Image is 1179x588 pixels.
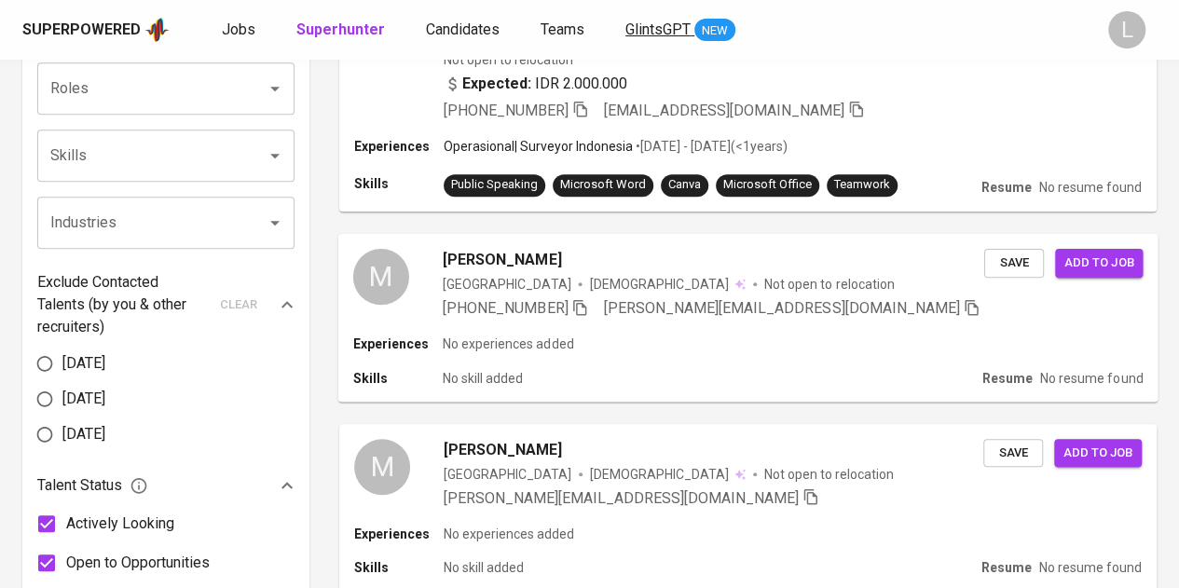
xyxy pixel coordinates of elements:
button: Open [262,210,288,236]
p: No experiences added [444,525,574,543]
p: Resume [981,178,1032,197]
span: Add to job [1063,443,1132,464]
a: Teams [541,19,588,42]
span: [PERSON_NAME][EMAIL_ADDRESS][DOMAIN_NAME] [604,299,960,317]
p: Experiences [354,525,444,543]
span: [PERSON_NAME][EMAIL_ADDRESS][DOMAIN_NAME] [444,489,799,507]
a: Superhunter [296,19,389,42]
div: Microsoft Word [560,176,646,194]
p: Skills [353,368,443,387]
b: Superhunter [296,21,385,38]
div: M [353,248,409,304]
span: NEW [694,21,735,40]
a: M[PERSON_NAME][GEOGRAPHIC_DATA][DEMOGRAPHIC_DATA] Not open to relocation[PHONE_NUMBER] [PERSON_NA... [339,234,1157,402]
p: Resume [981,558,1032,577]
span: Actively Looking [66,513,174,535]
div: L [1108,11,1145,48]
div: [GEOGRAPHIC_DATA] [443,275,570,294]
span: [PHONE_NUMBER] [444,102,569,119]
p: Skills [354,558,444,577]
p: Experiences [354,137,444,156]
span: Talent Status [37,474,148,497]
p: No resume found [1040,368,1143,387]
span: Jobs [222,21,255,38]
p: No experiences added [443,335,573,353]
b: Expected: [462,73,531,95]
div: Exclude Contacted Talents (by you & other recruiters)clear [37,271,295,338]
span: Open to Opportunities [66,552,210,574]
div: Teamwork [834,176,890,194]
p: No skill added [443,368,523,387]
div: Canva [668,176,701,194]
span: [PERSON_NAME] [444,439,562,461]
span: GlintsGPT [625,21,691,38]
span: [PERSON_NAME] [443,248,561,270]
button: Open [262,75,288,102]
a: Candidates [426,19,503,42]
span: Add to job [1064,252,1133,273]
p: Not open to relocation [764,465,894,484]
div: Microsoft Office [723,176,812,194]
div: Public Speaking [451,176,538,194]
p: Not open to relocation [764,275,894,294]
p: Experiences [353,335,443,353]
a: Superpoweredapp logo [22,16,170,44]
span: [EMAIL_ADDRESS][DOMAIN_NAME] [604,102,844,119]
a: Jobs [222,19,259,42]
p: Skills [354,174,444,193]
span: [DATE] [62,423,105,445]
button: Open [262,143,288,169]
p: Exclude Contacted Talents (by you & other recruiters) [37,271,209,338]
p: Operasional | Surveyor Indonesia [444,137,633,156]
div: M [354,439,410,495]
button: Add to job [1054,439,1142,468]
div: IDR 2.000.000 [444,73,627,95]
span: [DEMOGRAPHIC_DATA] [589,275,731,294]
p: • [DATE] - [DATE] ( <1 years ) [633,137,788,156]
span: Candidates [426,21,500,38]
span: [DATE] [62,388,105,410]
button: Save [984,248,1044,277]
button: Add to job [1055,248,1143,277]
span: [DATE] [62,352,105,375]
span: Save [993,443,1034,464]
img: app logo [144,16,170,44]
a: GlintsGPT NEW [625,19,735,42]
span: Save [994,252,1035,273]
p: No skill added [444,558,524,577]
span: [PHONE_NUMBER] [443,299,568,317]
p: Resume [982,368,1033,387]
div: Superpowered [22,20,141,41]
div: Talent Status [37,467,295,504]
span: Teams [541,21,584,38]
p: No resume found [1039,558,1142,577]
button: Save [983,439,1043,468]
div: [GEOGRAPHIC_DATA] [444,465,571,484]
span: [DEMOGRAPHIC_DATA] [590,465,732,484]
p: No resume found [1039,178,1142,197]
